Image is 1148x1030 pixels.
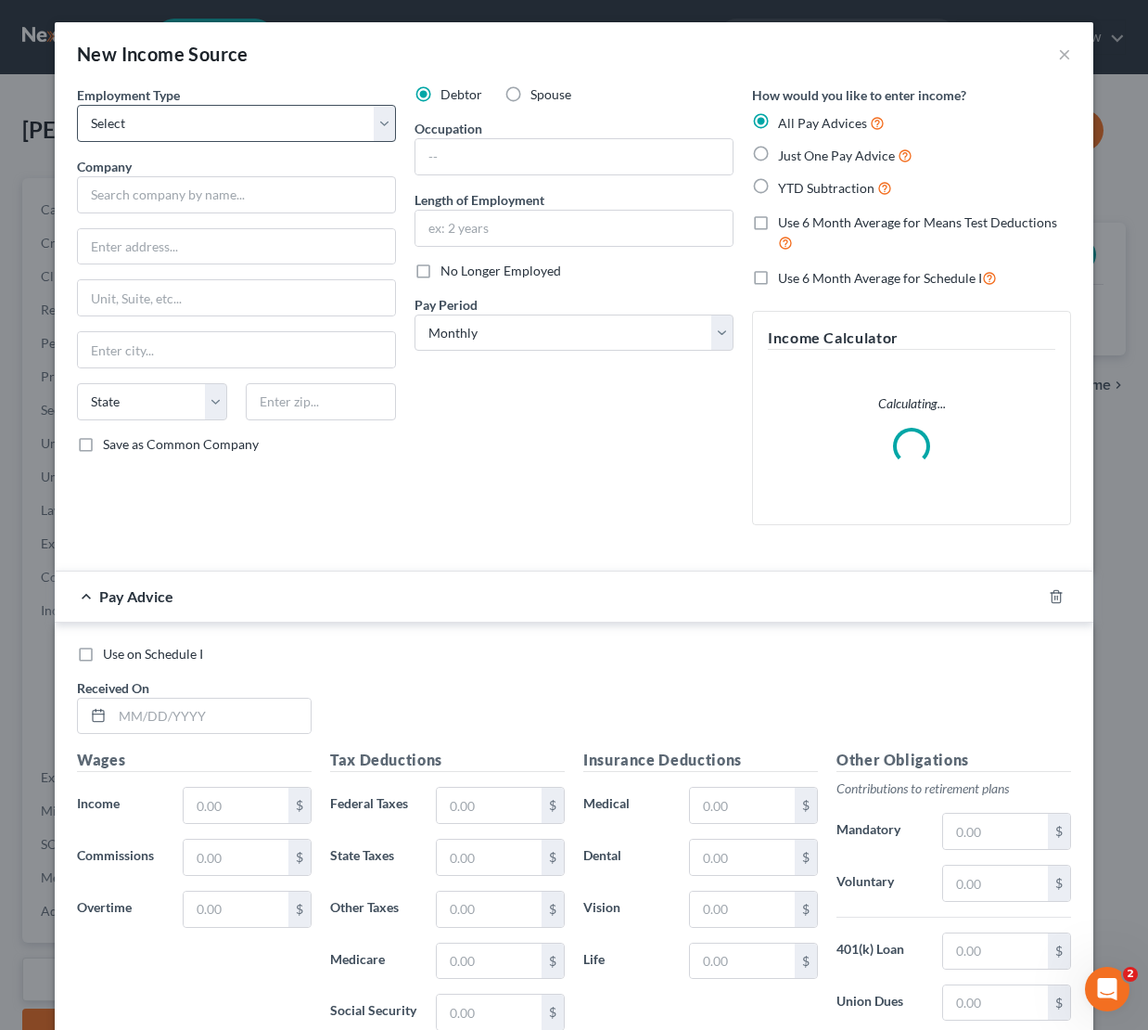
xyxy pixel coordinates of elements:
[440,263,561,278] span: No Longer Employed
[1048,866,1070,901] div: $
[778,214,1057,230] span: Use 6 Month Average for Means Test Deductions
[542,944,564,979] div: $
[690,788,795,823] input: 0.00
[530,86,571,102] span: Spouse
[1123,967,1138,982] span: 2
[690,944,795,979] input: 0.00
[574,891,680,928] label: Vision
[827,985,933,1022] label: Union Dues
[99,587,173,605] span: Pay Advice
[77,795,120,811] span: Income
[78,229,395,264] input: Enter address...
[542,892,564,927] div: $
[827,933,933,970] label: 401(k) Loan
[78,280,395,315] input: Unit, Suite, etc...
[1085,967,1129,1011] iframe: Intercom live chat
[321,839,427,876] label: State Taxes
[778,148,895,163] span: Just One Pay Advice
[321,891,427,928] label: Other Taxes
[583,749,818,772] h5: Insurance Deductions
[778,180,874,196] span: YTD Subtraction
[795,788,817,823] div: $
[943,985,1048,1021] input: 0.00
[1048,933,1070,969] div: $
[778,270,982,286] span: Use 6 Month Average for Schedule I
[827,865,933,902] label: Voluntary
[437,995,542,1030] input: 0.00
[778,115,867,131] span: All Pay Advices
[77,176,396,213] input: Search company by name...
[690,892,795,927] input: 0.00
[795,840,817,875] div: $
[184,892,288,927] input: 0.00
[321,943,427,980] label: Medicare
[437,944,542,979] input: 0.00
[77,87,180,103] span: Employment Type
[768,394,1055,413] p: Calculating...
[68,891,173,928] label: Overtime
[795,944,817,979] div: $
[415,297,478,313] span: Pay Period
[574,943,680,980] label: Life
[1058,43,1071,65] button: ×
[542,840,564,875] div: $
[943,814,1048,849] input: 0.00
[77,749,312,772] h5: Wages
[943,933,1048,969] input: 0.00
[288,840,311,875] div: $
[542,995,564,1030] div: $
[321,787,427,824] label: Federal Taxes
[77,41,249,67] div: New Income Source
[437,840,542,875] input: 0.00
[103,436,259,452] span: Save as Common Company
[827,813,933,850] label: Mandatory
[836,779,1071,798] p: Contributions to retirement plans
[77,680,149,696] span: Received On
[103,646,203,662] span: Use on Schedule I
[415,139,733,174] input: --
[542,788,564,823] div: $
[440,86,482,102] span: Debtor
[415,190,544,210] label: Length of Employment
[690,840,795,875] input: 0.00
[437,892,542,927] input: 0.00
[943,866,1048,901] input: 0.00
[112,699,311,734] input: MM/DD/YYYY
[184,840,288,875] input: 0.00
[288,892,311,927] div: $
[1048,814,1070,849] div: $
[415,119,482,138] label: Occupation
[574,839,680,876] label: Dental
[1048,985,1070,1021] div: $
[415,211,733,246] input: ex: 2 years
[288,788,311,823] div: $
[574,787,680,824] label: Medical
[752,85,966,105] label: How would you like to enter income?
[437,788,542,823] input: 0.00
[836,749,1071,772] h5: Other Obligations
[330,749,565,772] h5: Tax Deductions
[246,383,396,420] input: Enter zip...
[768,327,1055,350] h5: Income Calculator
[795,892,817,927] div: $
[78,332,395,367] input: Enter city...
[68,839,173,876] label: Commissions
[184,788,288,823] input: 0.00
[77,159,132,174] span: Company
